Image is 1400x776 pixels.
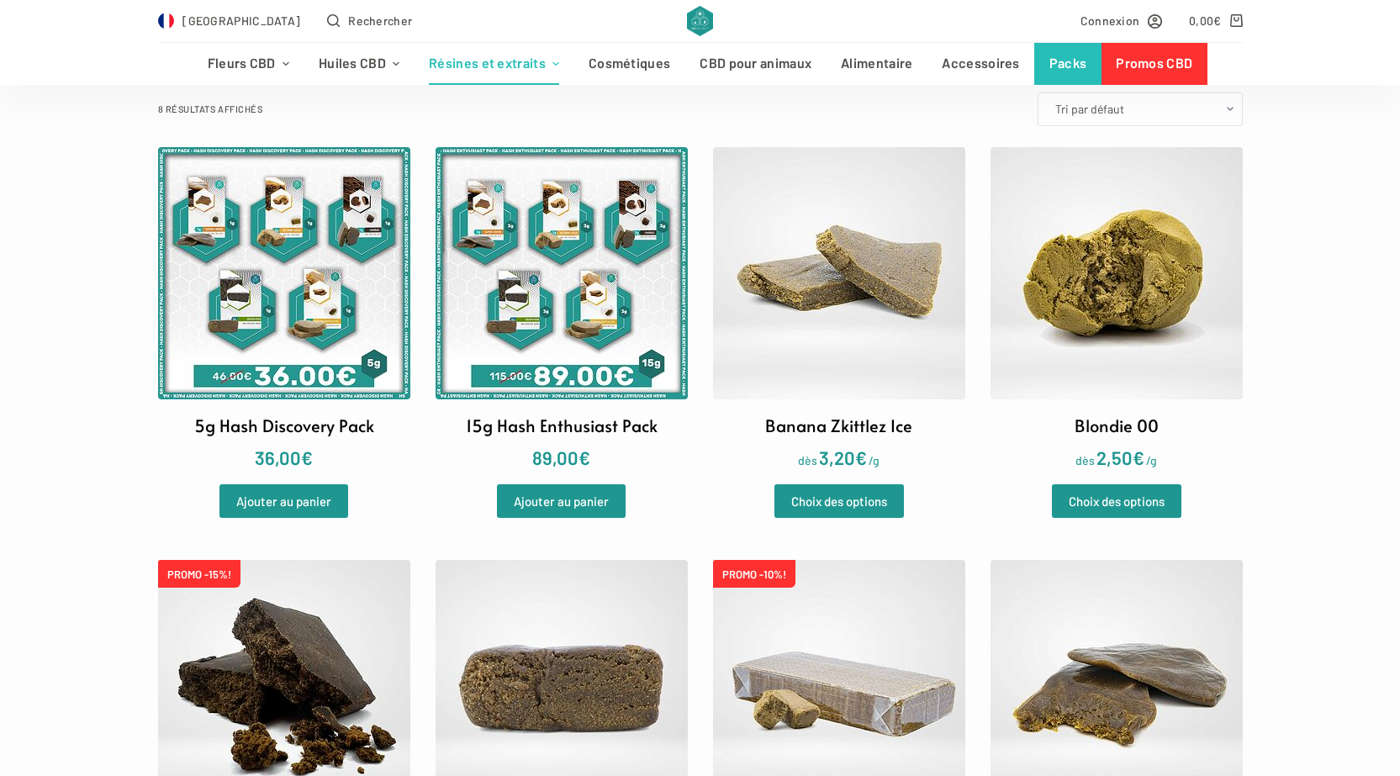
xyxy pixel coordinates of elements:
[827,43,927,85] a: Alimentaire
[713,560,795,588] span: PROMO -10%!
[1080,11,1140,30] span: Connexion
[158,102,263,117] p: 8 résultats affichés
[869,453,880,467] span: /g
[578,446,590,468] span: €
[301,446,313,468] span: €
[1034,43,1102,85] a: Packs
[219,484,348,518] a: Ajouter “5g Hash Discovery Pack” à votre panier
[765,413,912,438] h2: Banana Zkittlez Ice
[436,147,688,472] a: 15g Hash Enthusiast Pack 89,00€
[819,446,867,468] bdi: 3,20
[1146,453,1157,467] span: /g
[687,6,713,36] img: CBD Alchemy
[255,446,313,468] bdi: 36,00
[798,453,817,467] span: dès
[1075,453,1095,467] span: dès
[1075,413,1159,438] h2: Blondie 00
[774,484,904,518] a: Sélectionner les options pour “Banana Zkittlez Ice”
[1189,11,1242,30] a: Panier d’achat
[532,446,590,468] bdi: 89,00
[685,43,827,85] a: CBD pour animaux
[348,11,412,30] span: Rechercher
[182,11,300,30] span: [GEOGRAPHIC_DATA]
[991,147,1243,472] a: Blondie 00 dès2,50€/g
[193,43,1207,85] nav: Menu d’en-tête
[415,43,574,85] a: Résines et extraits
[1080,11,1163,30] a: Connexion
[158,560,240,588] span: PROMO -15%!
[193,43,304,85] a: Fleurs CBD
[1213,13,1221,28] span: €
[1038,92,1243,126] select: Commande
[927,43,1034,85] a: Accessoires
[713,147,965,472] a: Banana Zkittlez Ice dès3,20€/g
[304,43,414,85] a: Huiles CBD
[158,13,175,29] img: FR Flag
[855,446,867,468] span: €
[466,413,658,438] h2: 15g Hash Enthusiast Pack
[327,11,412,30] button: Ouvrir le formulaire de recherche
[497,484,626,518] a: Ajouter “15g Hash Enthusiast Pack” à votre panier
[194,413,374,438] h2: 5g Hash Discovery Pack
[1102,43,1207,85] a: Promos CBD
[574,43,685,85] a: Cosmétiques
[1052,484,1181,518] a: Sélectionner les options pour “Blondie 00”
[1133,446,1144,468] span: €
[158,11,301,30] a: Select Country
[158,147,410,472] a: 5g Hash Discovery Pack 36,00€
[1096,446,1144,468] bdi: 2,50
[1189,13,1222,28] bdi: 0,00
